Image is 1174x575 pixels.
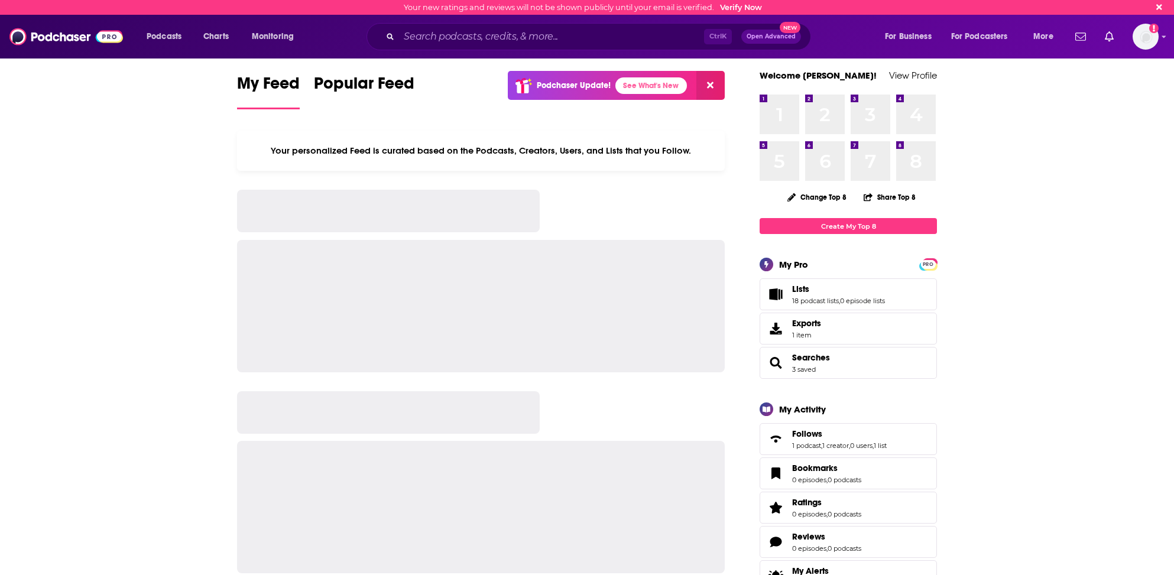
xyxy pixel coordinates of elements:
[1149,24,1159,33] svg: Email not verified
[792,284,885,294] a: Lists
[877,27,946,46] button: open menu
[874,441,887,450] a: 1 list
[138,27,197,46] button: open menu
[720,3,762,12] a: Verify Now
[1071,27,1091,47] a: Show notifications dropdown
[840,297,885,305] a: 0 episode lists
[889,70,937,81] a: View Profile
[792,331,821,339] span: 1 item
[1133,24,1159,50] span: Logged in as BretAita
[792,428,822,439] span: Follows
[792,531,825,542] span: Reviews
[828,476,861,484] a: 0 podcasts
[863,186,916,209] button: Share Top 8
[203,28,229,45] span: Charts
[780,190,854,204] button: Change Top 8
[764,431,787,447] a: Follows
[943,27,1025,46] button: open menu
[314,73,414,100] span: Popular Feed
[760,423,937,455] span: Follows
[9,25,123,48] img: Podchaser - Follow, Share and Rate Podcasts
[764,320,787,337] span: Exports
[792,497,861,508] a: Ratings
[792,531,861,542] a: Reviews
[921,259,935,268] a: PRO
[850,441,873,450] a: 0 users
[1100,27,1118,47] a: Show notifications dropdown
[921,260,935,269] span: PRO
[760,218,937,234] a: Create My Top 8
[780,22,801,33] span: New
[873,441,874,450] span: ,
[147,28,181,45] span: Podcasts
[1033,28,1053,45] span: More
[792,284,809,294] span: Lists
[237,73,300,100] span: My Feed
[378,23,822,50] div: Search podcasts, credits, & more...
[821,441,822,450] span: ,
[399,27,704,46] input: Search podcasts, credits, & more...
[826,544,828,553] span: ,
[237,73,300,109] a: My Feed
[792,318,821,329] span: Exports
[760,492,937,524] span: Ratings
[237,131,725,171] div: Your personalized Feed is curated based on the Podcasts, Creators, Users, and Lists that you Follow.
[1025,27,1068,46] button: open menu
[822,441,849,450] a: 1 creator
[615,77,687,94] a: See What's New
[792,365,816,373] a: 3 saved
[792,497,822,508] span: Ratings
[252,28,294,45] span: Monitoring
[779,404,826,415] div: My Activity
[196,27,236,46] a: Charts
[849,441,850,450] span: ,
[704,29,732,44] span: Ctrl K
[537,80,611,90] p: Podchaser Update!
[760,278,937,310] span: Lists
[244,27,309,46] button: open menu
[792,510,826,518] a: 0 episodes
[764,286,787,303] a: Lists
[828,544,861,553] a: 0 podcasts
[792,463,838,473] span: Bookmarks
[779,259,808,270] div: My Pro
[885,28,932,45] span: For Business
[792,441,821,450] a: 1 podcast
[760,347,937,379] span: Searches
[839,297,840,305] span: ,
[792,476,826,484] a: 0 episodes
[760,457,937,489] span: Bookmarks
[792,463,861,473] a: Bookmarks
[764,355,787,371] a: Searches
[760,526,937,558] span: Reviews
[760,70,877,81] a: Welcome [PERSON_NAME]!
[764,499,787,516] a: Ratings
[764,465,787,482] a: Bookmarks
[404,3,762,12] div: Your new ratings and reviews will not be shown publicly until your email is verified.
[828,510,861,518] a: 0 podcasts
[741,30,801,44] button: Open AdvancedNew
[951,28,1008,45] span: For Podcasters
[792,428,887,439] a: Follows
[314,73,414,109] a: Popular Feed
[792,297,839,305] a: 18 podcast lists
[764,534,787,550] a: Reviews
[826,510,828,518] span: ,
[792,352,830,363] a: Searches
[747,34,796,40] span: Open Advanced
[826,476,828,484] span: ,
[1133,24,1159,50] img: User Profile
[760,313,937,345] a: Exports
[1133,24,1159,50] button: Show profile menu
[792,544,826,553] a: 0 episodes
